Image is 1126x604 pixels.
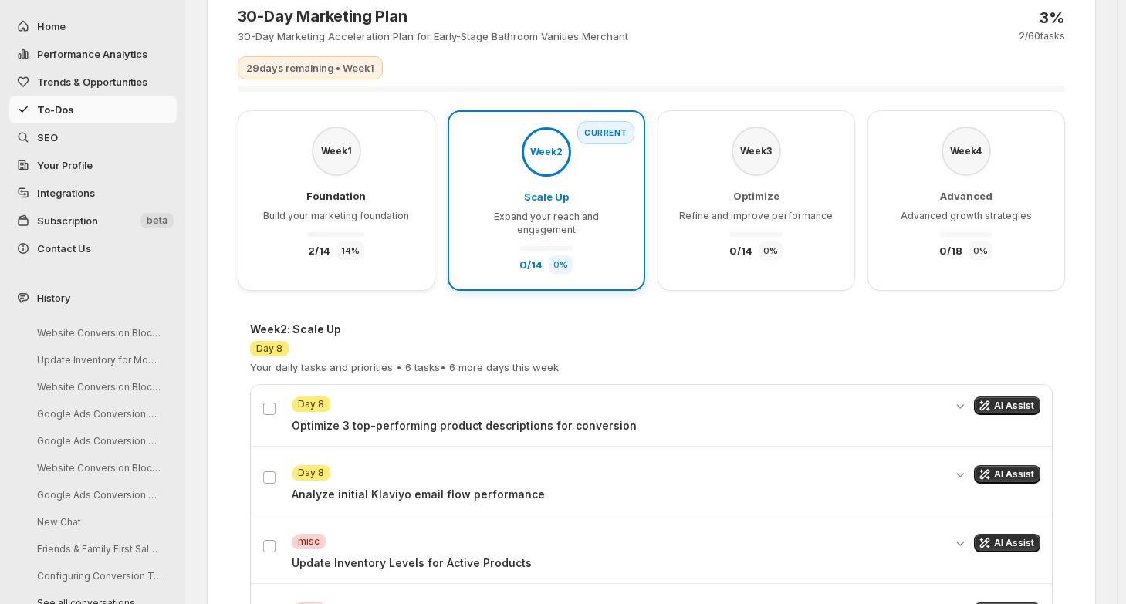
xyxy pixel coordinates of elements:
[37,290,70,305] span: History
[679,210,833,221] span: Refine and improve performance
[37,103,74,116] span: To-Dos
[292,418,943,434] p: Optimize 3 top-performing product descriptions for conversion
[9,40,177,68] button: Performance Analytics
[238,7,628,25] h3: 30-Day Marketing Plan
[37,242,91,255] span: Contact Us
[306,190,366,202] span: Foundation
[952,396,968,415] button: Expand details
[37,159,93,171] span: Your Profile
[250,322,559,337] h4: Week 2 : Scale Up
[9,151,177,179] a: Your Profile
[530,147,563,157] span: Week 2
[147,214,167,227] span: beta
[256,342,282,355] span: Day 8
[9,68,177,96] button: Trends & Opportunities
[25,321,171,345] button: Website Conversion Blocker Review Discussion
[25,537,171,561] button: Friends & Family First Sales Campaign
[940,190,992,202] span: Advanced
[250,359,559,375] p: Your daily tasks and priorities • 6 tasks • 6 more days this week
[974,465,1040,484] button: Get AI assistance for this task
[729,245,752,257] span: 0 / 14
[969,241,992,260] div: 0 %
[308,245,330,257] span: 2 / 14
[994,468,1034,481] span: AI Assist
[37,187,95,199] span: Integrations
[952,465,968,484] button: Expand details
[37,131,58,143] span: SEO
[9,207,177,235] button: Subscription
[9,123,177,151] a: SEO
[37,48,147,60] span: Performance Analytics
[939,245,962,257] span: 0 / 18
[740,146,772,156] span: Week 3
[37,20,66,32] span: Home
[25,510,171,534] button: New Chat
[759,241,783,260] div: 0 %
[952,534,968,552] button: Expand details
[25,375,171,399] button: Website Conversion Blockers Review Session
[25,564,171,588] button: Configuring Conversion Tracking in Google Analytics
[292,487,943,502] p: Analyze initial Klaviyo email flow performance
[298,398,324,410] span: Day 8
[9,179,177,207] a: Integrations
[37,76,147,88] span: Trends & Opportunities
[519,258,543,271] span: 0 / 14
[494,211,599,235] span: Expand your reach and engagement
[298,467,324,479] span: Day 8
[25,456,171,480] button: Website Conversion Blockers Review Request
[25,483,171,507] button: Google Ads Conversion Tracking Analysis
[974,396,1040,415] button: Get AI assistance for this task
[9,96,177,123] button: To-Dos
[524,191,569,203] span: Scale Up
[733,190,779,202] span: Optimize
[974,534,1040,552] button: Get AI assistance for this task
[9,12,177,40] button: Home
[994,400,1034,412] span: AI Assist
[263,210,409,221] span: Build your marketing foundation
[901,210,1032,221] span: Advanced growth strategies
[994,537,1034,549] span: AI Assist
[246,60,374,76] p: 29 days remaining • Week 1
[9,235,177,262] button: Contact Us
[321,146,352,156] span: Week 1
[336,241,364,260] div: 14 %
[457,86,458,92] div: Currently viewing Day 8
[577,121,634,144] div: Current
[950,146,982,156] span: Week 4
[298,535,320,548] span: misc
[25,402,171,426] button: Google Ads Conversion Tracking Analysis
[292,555,943,571] p: Update Inventory Levels for Active Products
[37,214,98,227] span: Subscription
[1040,8,1065,27] p: 3 %
[238,29,628,44] p: 30-Day Marketing Acceleration Plan for Early-Stage Bathroom Vanities Merchant
[25,429,171,453] button: Google Ads Conversion Tracking Analysis
[549,255,573,274] div: 0 %
[1019,30,1065,42] p: 2 / 60 tasks
[25,348,171,372] button: Update Inventory for Modway Products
